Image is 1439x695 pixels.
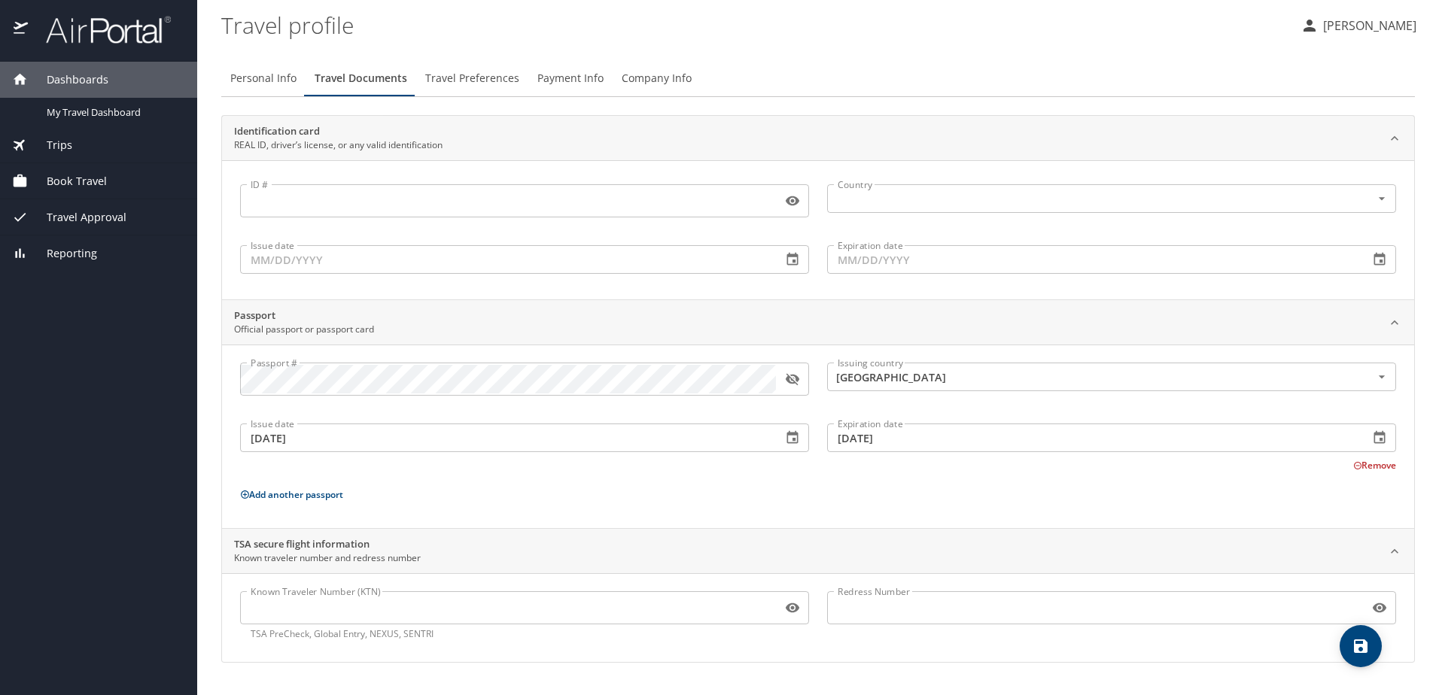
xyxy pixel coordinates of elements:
span: Travel Documents [315,69,407,88]
img: airportal-logo.png [29,15,171,44]
span: Personal Info [230,69,297,88]
button: Add another passport [240,488,343,501]
span: Company Info [622,69,692,88]
div: Identification cardREAL ID, driver’s license, or any valid identification [222,160,1414,299]
p: [PERSON_NAME] [1319,17,1416,35]
input: MM/DD/YYYY [240,245,770,274]
span: My Travel Dashboard [47,105,179,120]
span: Payment Info [537,69,604,88]
span: Book Travel [28,173,107,190]
button: Open [1373,190,1391,208]
span: Trips [28,137,72,153]
input: MM/DD/YYYY [827,245,1357,274]
div: Identification cardREAL ID, driver’s license, or any valid identification [222,116,1414,161]
span: Travel Approval [28,209,126,226]
h1: Travel profile [221,2,1288,48]
h2: Identification card [234,124,443,139]
p: Official passport or passport card [234,323,374,336]
span: Travel Preferences [425,69,519,88]
p: TSA PreCheck, Global Entry, NEXUS, SENTRI [251,627,799,641]
p: Known traveler number and redress number [234,551,421,565]
img: icon-airportal.png [14,15,29,44]
span: Dashboards [28,71,108,88]
input: MM/DD/YYYY [240,423,770,452]
div: Profile [221,60,1415,96]
button: Remove [1353,459,1396,472]
div: TSA secure flight informationKnown traveler number and redress number [222,573,1414,662]
p: REAL ID, driver’s license, or any valid identification [234,138,443,152]
button: [PERSON_NAME] [1294,12,1422,39]
h2: Passport [234,308,374,323]
span: Reporting [28,245,97,262]
div: PassportOfficial passport or passport card [222,344,1414,528]
input: MM/DD/YYYY [827,423,1357,452]
div: PassportOfficial passport or passport card [222,300,1414,345]
button: Open [1373,368,1391,386]
h2: TSA secure flight information [234,537,421,552]
div: TSA secure flight informationKnown traveler number and redress number [222,529,1414,574]
button: save [1340,625,1382,667]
